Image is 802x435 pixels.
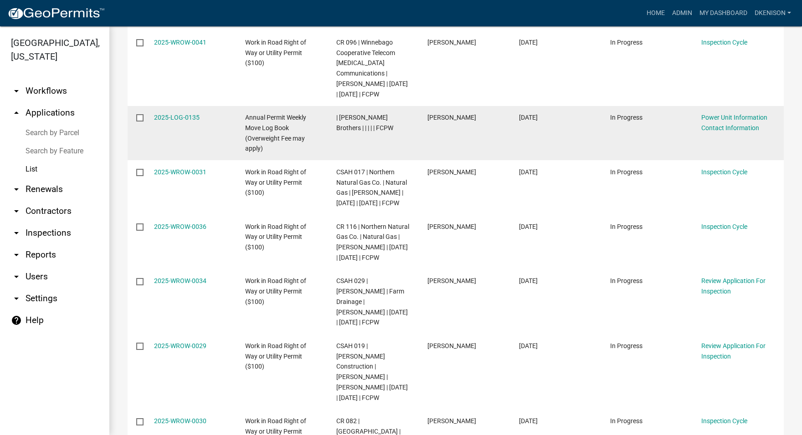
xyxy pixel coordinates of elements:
[701,277,766,295] a: Review Application For Inspection
[701,39,747,46] a: Inspection Cycle
[519,114,538,121] span: 05/05/2025
[668,5,696,22] a: Admin
[643,5,668,22] a: Home
[336,223,409,261] span: CR 116 | Northern Natural Gas Co. | Natural Gas | Steve Sweney | 05/12/2025 | 12/31/2025 | FCPW
[610,342,643,349] span: In Progress
[427,277,476,284] span: Matthew Stevens
[154,277,206,284] a: 2025-WROW-0034
[11,184,22,195] i: arrow_drop_down
[11,271,22,282] i: arrow_drop_down
[336,168,407,207] span: CSAH 017 | Northern Natural Gas Co. | Natural Gas | Steve Sweney | 05/12/2025 | 12/31/2025 | FCPW
[519,417,538,425] span: 04/28/2025
[11,228,22,238] i: arrow_drop_down
[519,223,538,230] span: 05/02/2025
[245,168,306,197] span: Work in Road Right of Way or Utility Permit ($100)
[427,114,476,121] span: Tim Stollard
[696,5,751,22] a: My Dashboard
[154,417,206,425] a: 2025-WROW-0030
[610,277,643,284] span: In Progress
[610,417,643,425] span: In Progress
[427,342,476,349] span: Steven J Iverson
[336,277,408,326] span: CSAH 029 | Matthew Stevens | Farm Drainage | Matthew Stevens | 05/05/2025 | 05/05/2025 | FCPW
[154,342,206,349] a: 2025-WROW-0029
[11,249,22,260] i: arrow_drop_down
[701,114,767,121] a: Power Unit Information
[701,168,747,176] a: Inspection Cycle
[701,342,766,360] a: Review Application For Inspection
[245,114,306,152] span: Annual Permit Weekly Move Log Book (Overweight Fee may apply)
[610,168,643,176] span: In Progress
[701,223,747,230] a: Inspection Cycle
[701,417,747,425] a: Inspection Cycle
[245,277,306,305] span: Work in Road Right of Way or Utility Permit ($100)
[245,342,306,370] span: Work in Road Right of Way or Utility Permit ($100)
[336,342,408,401] span: CSAH 019 | SJ Iverson Construction | Storm Sewer | Steven J Iverson | 05/01/2025 | 05/08/2025 | FCPW
[751,5,795,22] a: dkenison
[610,223,643,230] span: In Progress
[154,114,200,121] a: 2025-LOG-0135
[701,124,759,132] a: Contact Information
[11,315,22,326] i: help
[427,223,476,230] span: Steve Sweney
[154,168,206,176] a: 2025-WROW-0031
[336,39,408,98] span: CR 096 | Winnebago Cooperative Telecom Association | Fiber Communications | Mark Thoma | 05/13/20...
[336,114,393,132] span: | Ulland Brothers | | | | | FCPW
[610,114,643,121] span: In Progress
[11,206,22,217] i: arrow_drop_down
[519,277,538,284] span: 05/01/2025
[11,86,22,96] i: arrow_drop_down
[154,223,206,230] a: 2025-WROW-0036
[610,39,643,46] span: In Progress
[11,293,22,304] i: arrow_drop_down
[245,223,306,251] span: Work in Road Right of Way or Utility Permit ($100)
[245,39,306,67] span: Work in Road Right of Way or Utility Permit ($100)
[427,168,476,176] span: Steve Sweney
[519,168,538,176] span: 05/05/2025
[11,107,22,118] i: arrow_drop_up
[519,342,538,349] span: 05/01/2025
[427,39,476,46] span: Laura K Sullivan
[154,39,206,46] a: 2025-WROW-0041
[519,39,538,46] span: 05/06/2025
[427,417,476,425] span: Christian Schillo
